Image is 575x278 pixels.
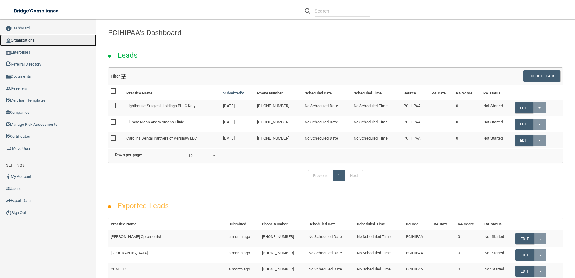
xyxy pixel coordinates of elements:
input: Search [315,5,370,17]
td: No Scheduled Date [302,100,351,116]
td: [PHONE_NUMBER] [255,116,302,132]
img: icon-documents.8dae5593.png [6,74,11,79]
a: 1 [333,170,345,181]
td: [DATE] [221,100,255,116]
td: No Scheduled Time [351,116,401,132]
td: [GEOGRAPHIC_DATA] [108,247,226,263]
td: 0 [454,132,481,148]
td: [DATE] [221,116,255,132]
h4: PCIHIPAA's Dashboard [108,29,563,37]
td: No Scheduled Date [306,230,355,247]
td: a month ago [226,230,259,247]
td: [PERSON_NAME] Optometrist [108,230,226,247]
a: Edit [515,249,534,261]
th: Source [404,218,431,230]
td: 0 [454,116,481,132]
th: Phone Number [255,85,302,100]
th: Scheduled Date [302,85,351,100]
td: No Scheduled Date [302,116,351,132]
th: Phone Number [260,218,306,230]
td: No Scheduled Time [355,230,404,247]
th: Scheduled Time [355,218,404,230]
img: icon-filter@2x.21656d0b.png [121,74,126,79]
td: Lighthouse Surgical Holdings PLLC Katy [124,100,221,116]
td: Not Started [482,247,513,263]
img: organization-icon.f8decf85.png [6,38,11,43]
td: PCIHIPAA [401,116,429,132]
span: Filter [111,74,126,79]
img: ic-search.3b580494.png [305,8,310,14]
td: El Paso Mens and Womens Clinic [124,116,221,132]
a: Edit [515,102,533,113]
th: RA status [482,218,513,230]
td: No Scheduled Time [351,132,401,148]
td: Not Started [481,100,512,116]
th: RA status [481,85,512,100]
img: enterprise.0d942306.png [6,51,11,55]
td: 0 [455,247,482,263]
label: SETTINGS [6,162,25,169]
b: Rows per page: [115,153,142,157]
td: [PHONE_NUMBER] [255,100,302,116]
td: Not Started [482,230,513,247]
td: No Scheduled Time [351,100,401,116]
td: PCIHIPAA [401,132,429,148]
th: RA Date [429,85,454,100]
th: RA Score [455,218,482,230]
th: Scheduled Time [351,85,401,100]
th: RA Score [454,85,481,100]
td: 0 [455,230,482,247]
td: No Scheduled Date [306,247,355,263]
img: ic_power_dark.7ecde6b1.png [6,210,11,215]
td: PCIHIPAA [404,230,431,247]
img: icon-export.b9366987.png [6,198,11,203]
a: Previous [308,170,333,181]
img: ic_user_dark.df1a06c3.png [6,174,11,179]
td: No Scheduled Time [355,247,404,263]
td: [PHONE_NUMBER] [260,247,306,263]
button: Export Leads [523,70,560,82]
td: [DATE] [221,132,255,148]
img: briefcase.64adab9b.png [6,146,12,152]
td: PCIHIPAA [401,100,429,116]
td: Not Started [481,116,512,132]
td: [PHONE_NUMBER] [260,230,306,247]
a: Edit [515,233,534,244]
td: Carolina Dental Partners of Kershaw LLC [124,132,221,148]
img: icon-users.e205127d.png [6,186,11,191]
img: bridge_compliance_login_screen.278c3ca4.svg [9,5,64,17]
th: Submitted [226,218,259,230]
td: a month ago [226,247,259,263]
a: Submitted [223,91,245,95]
td: [PHONE_NUMBER] [255,132,302,148]
td: PCIHIPAA [404,247,431,263]
th: Source [401,85,429,100]
a: Edit [515,135,533,146]
th: Scheduled Date [306,218,355,230]
a: Edit [515,266,534,277]
td: Not Started [481,132,512,148]
img: ic_reseller.de258add.png [6,86,11,91]
td: No Scheduled Date [302,132,351,148]
th: Practice Name [124,85,221,100]
td: 0 [454,100,481,116]
a: Next [345,170,363,181]
th: Practice Name [108,218,226,230]
h2: Exported Leads [112,197,175,214]
h2: Leads [112,47,144,64]
img: ic_dashboard_dark.d01f4a41.png [6,26,11,31]
th: RA Date [431,218,455,230]
a: Edit [515,119,533,130]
